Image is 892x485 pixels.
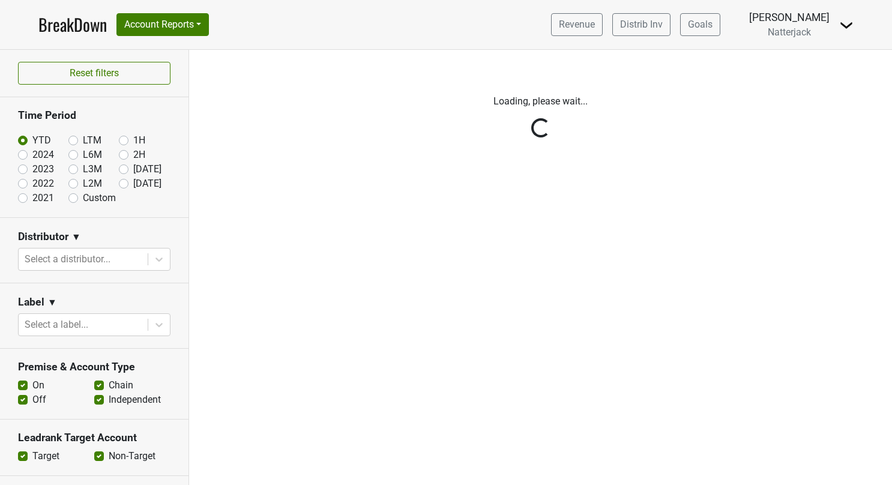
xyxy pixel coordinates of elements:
a: Goals [680,13,720,36]
p: Loading, please wait... [208,94,874,109]
img: Dropdown Menu [839,18,854,32]
a: BreakDown [38,12,107,37]
a: Distrib Inv [612,13,671,36]
a: Revenue [551,13,603,36]
div: [PERSON_NAME] [749,10,830,25]
button: Account Reports [116,13,209,36]
span: Natterjack [768,26,811,38]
